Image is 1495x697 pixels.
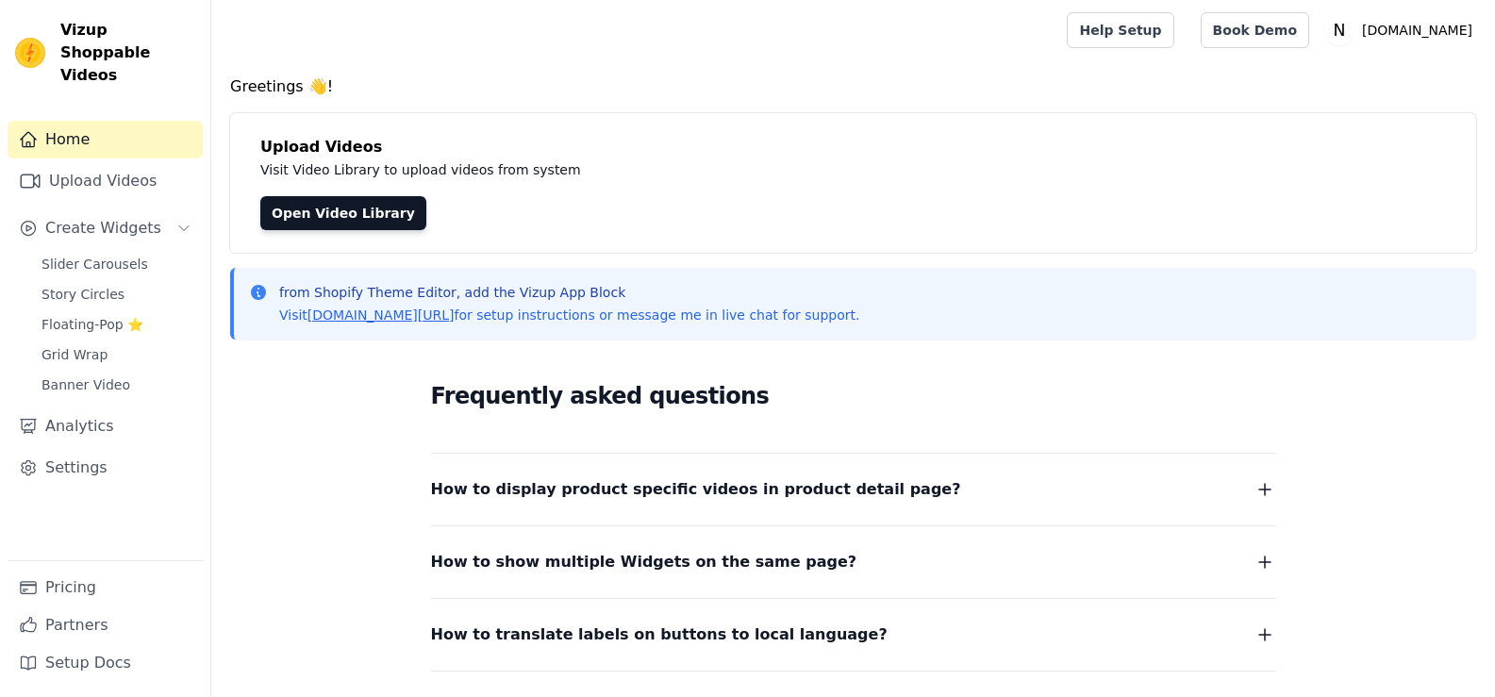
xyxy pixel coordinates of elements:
[307,307,455,323] a: [DOMAIN_NAME][URL]
[431,622,888,648] span: How to translate labels on buttons to local language?
[431,549,1276,575] button: How to show multiple Widgets on the same page?
[8,644,203,682] a: Setup Docs
[279,306,859,324] p: Visit for setup instructions or message me in live chat for support.
[431,476,961,503] span: How to display product specific videos in product detail page?
[42,315,143,334] span: Floating-Pop ⭐
[30,281,203,307] a: Story Circles
[1201,12,1309,48] a: Book Demo
[8,121,203,158] a: Home
[260,196,426,230] a: Open Video Library
[279,283,859,302] p: from Shopify Theme Editor, add the Vizup App Block
[431,377,1276,415] h2: Frequently asked questions
[431,549,857,575] span: How to show multiple Widgets on the same page?
[1324,13,1480,47] button: N [DOMAIN_NAME]
[15,38,45,68] img: Vizup
[1354,13,1480,47] p: [DOMAIN_NAME]
[1334,21,1346,40] text: N
[260,136,1446,158] h4: Upload Videos
[30,251,203,277] a: Slider Carousels
[260,158,1105,181] p: Visit Video Library to upload videos from system
[230,75,1476,98] h4: Greetings 👋!
[1067,12,1173,48] a: Help Setup
[8,569,203,606] a: Pricing
[30,372,203,398] a: Banner Video
[8,449,203,487] a: Settings
[42,255,148,274] span: Slider Carousels
[431,622,1276,648] button: How to translate labels on buttons to local language?
[8,209,203,247] button: Create Widgets
[8,162,203,200] a: Upload Videos
[8,606,203,644] a: Partners
[30,341,203,368] a: Grid Wrap
[42,285,125,304] span: Story Circles
[45,217,161,240] span: Create Widgets
[431,476,1276,503] button: How to display product specific videos in product detail page?
[30,311,203,338] a: Floating-Pop ⭐
[42,375,130,394] span: Banner Video
[8,407,203,445] a: Analytics
[60,19,195,87] span: Vizup Shoppable Videos
[42,345,108,364] span: Grid Wrap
